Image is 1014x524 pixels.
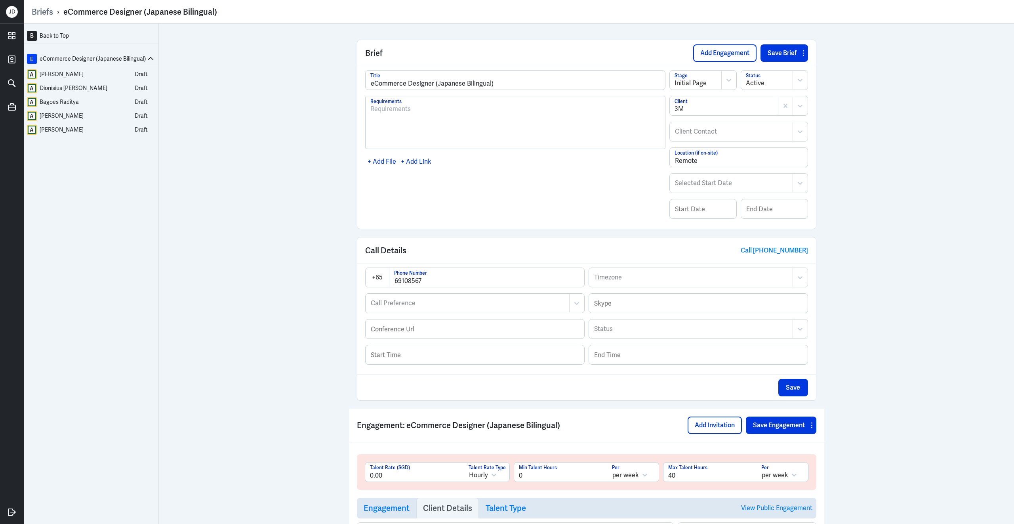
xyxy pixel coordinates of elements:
input: Conference Url [366,319,584,338]
p: › [53,7,63,17]
div: Draft [135,69,148,79]
input: Talent Rate (SGD) [365,463,464,482]
div: E [27,54,37,64]
input: Phone Number [389,268,584,287]
a: ADionisius [PERSON_NAME]Draft [27,83,156,93]
input: Skype [589,294,808,313]
button: Save Engagement [746,417,807,434]
button: Add Engagement [693,44,757,62]
a: A[PERSON_NAME]Draft [27,125,156,135]
div: Draft [135,111,148,121]
input: End Time [589,345,808,364]
div: eCommerce Designer (Japanese Bilingual) [63,7,217,17]
a: EeCommerce Designer (Japanese Bilingual) [27,54,146,64]
h3: Engagement: eCommerce Designer (Japanese Bilingual) [357,421,688,430]
input: Min Talent Hours [514,463,607,482]
button: Save Brief [760,44,799,62]
div: + Add File [365,155,399,168]
input: Title [366,71,665,90]
div: A [27,111,37,121]
button: Add Invitation [688,417,742,434]
h3: Client Details [423,503,472,513]
a: Call [PHONE_NUMBER] [741,246,808,255]
a: View Public Engagement [741,498,812,518]
div: A [27,125,37,135]
div: J D [6,6,18,18]
a: A[PERSON_NAME]Draft [27,111,156,121]
div: B [27,31,37,41]
div: Dionisius [PERSON_NAME] [40,83,107,93]
div: A [27,97,37,107]
div: A [27,83,37,93]
a: A[PERSON_NAME]Draft [27,69,156,79]
div: [PERSON_NAME] [40,125,84,135]
a: BBack to Top [24,28,158,44]
div: [PERSON_NAME] [40,69,84,79]
input: End Date [741,199,808,218]
div: Draft [135,97,148,107]
div: Draft [135,125,148,135]
div: A [27,69,37,79]
a: Briefs [32,7,53,17]
div: Brief [357,40,816,66]
div: Draft [135,83,148,93]
input: Location (if on-site) [670,148,808,167]
input: Start Date [670,199,736,218]
h3: Talent Type [486,503,526,513]
div: + Add Link [399,155,433,168]
div: Bagoes Raditya [40,97,79,107]
div: [PERSON_NAME] [40,111,84,121]
div: Call Details [357,237,816,263]
input: Max Talent Hours [663,463,757,482]
h3: Engagement [364,503,410,513]
button: Save [778,379,808,396]
input: Start Time [366,345,584,364]
a: ABagoes RadityaDraft [27,97,156,107]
